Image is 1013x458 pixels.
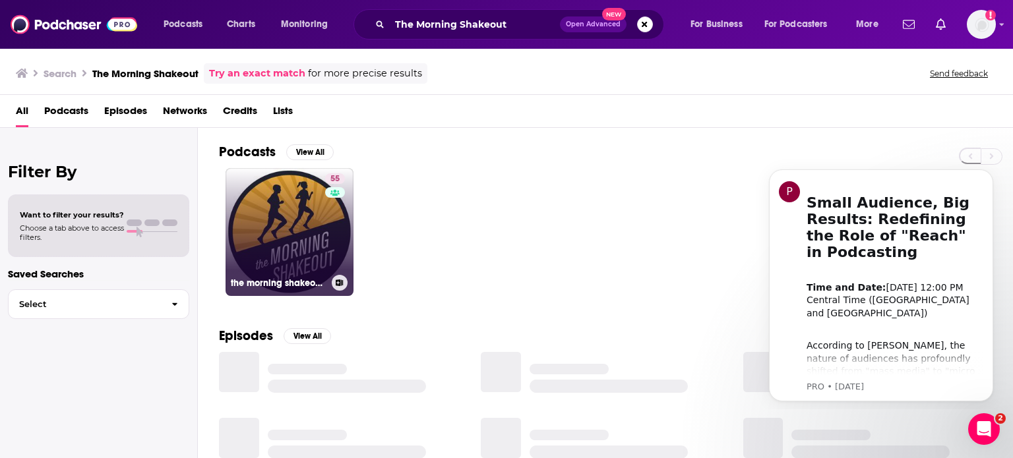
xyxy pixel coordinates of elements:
button: View All [284,328,331,344]
button: open menu [756,14,847,35]
input: Search podcasts, credits, & more... [390,14,560,35]
h2: Filter By [8,162,189,181]
img: Podchaser - Follow, Share and Rate Podcasts [11,12,137,37]
a: Try an exact match [209,66,305,81]
span: 2 [995,413,1006,424]
button: Select [8,289,189,319]
span: More [856,15,878,34]
a: Credits [223,100,257,127]
button: open menu [847,14,895,35]
span: Logged in as smeizlik [967,10,996,39]
h3: Search [44,67,77,80]
h2: Podcasts [219,144,276,160]
svg: Add a profile image [985,10,996,20]
h3: the morning shakeout podcast [231,277,326,289]
a: Podcasts [44,100,88,127]
a: Show notifications dropdown [898,13,920,36]
span: Select [9,300,161,308]
span: New [602,8,626,20]
span: 55 [330,173,340,186]
div: Search podcasts, credits, & more... [366,9,677,40]
button: open menu [154,14,220,35]
span: for more precise results [308,66,422,81]
a: PodcastsView All [219,144,334,160]
span: Open Advanced [566,21,621,28]
a: Networks [163,100,207,127]
span: Monitoring [281,15,328,34]
a: Lists [273,100,293,127]
span: Want to filter your results? [20,210,124,219]
a: All [16,100,28,127]
button: Open AdvancedNew [560,16,627,32]
button: Show profile menu [967,10,996,39]
button: View All [286,144,334,160]
p: Saved Searches [8,268,189,280]
a: Episodes [104,100,147,127]
h2: Episodes [219,328,273,344]
button: open menu [681,14,759,35]
a: Show notifications dropdown [931,13,951,36]
span: Choose a tab above to access filters. [20,223,124,242]
iframe: Intercom notifications message [749,157,1013,409]
iframe: Intercom live chat [968,413,1000,445]
button: Send feedback [926,68,992,79]
span: For Podcasters [764,15,828,34]
a: 55 [325,173,345,184]
a: 55the morning shakeout podcast [226,168,353,296]
h3: The Morning Shakeout [92,67,199,80]
a: Charts [218,14,263,35]
a: EpisodesView All [219,328,331,344]
button: open menu [272,14,345,35]
span: Podcasts [164,15,202,34]
img: User Profile [967,10,996,39]
span: Charts [227,15,255,34]
span: For Business [691,15,743,34]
